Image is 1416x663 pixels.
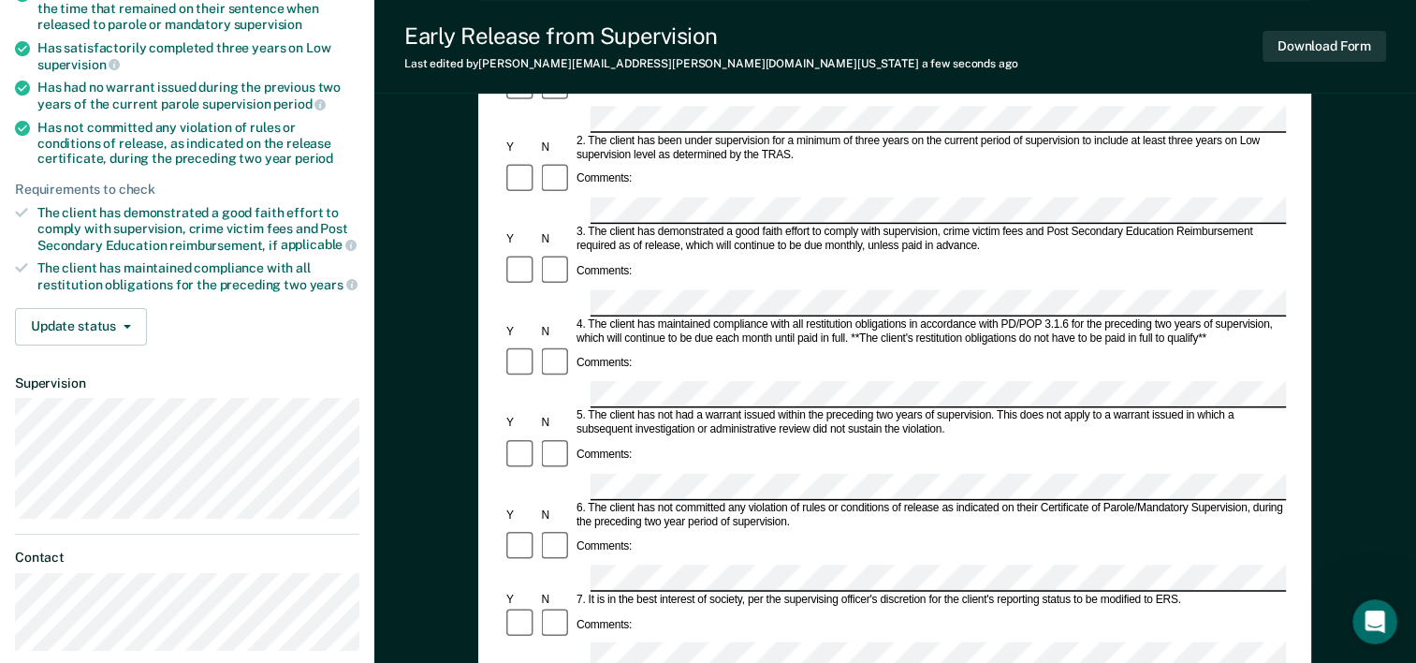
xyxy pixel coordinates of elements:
[574,593,1286,607] div: 7. It is in the best interest of society, per the supervising officer's discretion for the client...
[504,232,538,246] div: Y
[15,182,359,198] div: Requirements to check
[504,417,538,431] div: Y
[273,96,326,111] span: period
[574,317,1286,346] div: 4. The client has maintained compliance with all restitution obligations in accordance with PD/PO...
[539,593,574,607] div: N
[504,508,538,523] div: Y
[404,22,1018,50] div: Early Release from Supervision
[504,140,538,155] div: Y
[539,140,574,155] div: N
[504,325,538,339] div: Y
[281,237,357,252] span: applicable
[574,618,635,632] div: Comments:
[574,501,1286,529] div: 6. The client has not committed any violation of rules or conditions of release as indicated on t...
[404,57,1018,70] div: Last edited by [PERSON_NAME][EMAIL_ADDRESS][PERSON_NAME][DOMAIN_NAME][US_STATE]
[574,134,1286,162] div: 2. The client has been under supervision for a minimum of three years on the current period of su...
[37,80,359,111] div: Has had no warrant issued during the previous two years of the current parole supervision
[310,277,358,292] span: years
[15,550,359,566] dt: Contact
[1263,31,1386,62] button: Download Form
[234,17,302,32] span: supervision
[15,308,147,346] button: Update status
[15,376,359,391] dt: Supervision
[574,264,635,278] div: Comments:
[504,593,538,607] div: Y
[574,226,1286,254] div: 3. The client has demonstrated a good faith effort to comply with supervision, crime victim fees ...
[37,205,359,253] div: The client has demonstrated a good faith effort to comply with supervision, crime victim fees and...
[574,449,635,463] div: Comments:
[37,260,359,292] div: The client has maintained compliance with all restitution obligations for the preceding two
[574,357,635,371] div: Comments:
[574,172,635,186] div: Comments:
[574,540,635,554] div: Comments:
[539,325,574,339] div: N
[37,40,359,72] div: Has satisfactorily completed three years on Low
[1352,599,1397,644] iframe: Intercom live chat
[37,57,120,72] span: supervision
[539,508,574,523] div: N
[37,120,359,167] div: Has not committed any violation of rules or conditions of release, as indicated on the release ce...
[922,57,1018,70] span: a few seconds ago
[295,151,333,166] span: period
[539,232,574,246] div: N
[574,409,1286,437] div: 5. The client has not had a warrant issued within the preceding two years of supervision. This do...
[539,417,574,431] div: N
